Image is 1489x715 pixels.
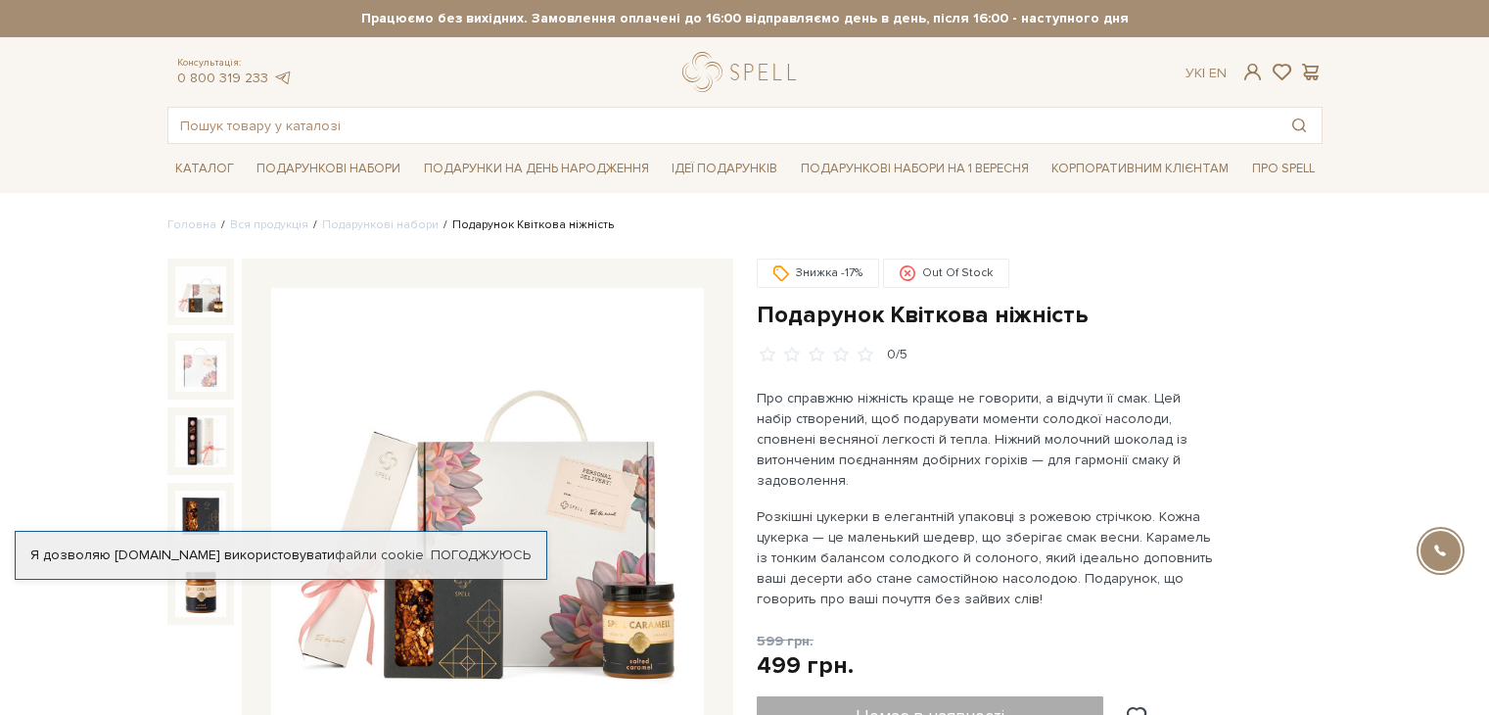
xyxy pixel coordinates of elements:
img: Подарунок Квіткова ніжність [175,415,226,466]
img: Подарунок Квіткова ніжність [175,266,226,317]
li: Подарунок Квіткова ніжність [439,216,614,234]
a: 0 800 319 233 [177,70,268,86]
a: En [1209,65,1227,81]
a: файли cookie [335,547,424,563]
div: Out Of Stock [883,259,1009,288]
div: 0/5 [887,346,907,364]
a: Подарунки на День народження [416,154,657,184]
a: Погоджуюсь [431,547,531,564]
a: Подарункові набори [249,154,408,184]
a: Вся продукція [230,217,308,232]
a: Про Spell [1244,154,1323,184]
div: 499 грн. [757,650,854,681]
span: | [1202,65,1205,81]
a: Подарункові набори на 1 Вересня [793,152,1037,185]
a: logo [682,52,805,92]
input: Пошук товару у каталозі [168,108,1277,143]
a: telegram [273,70,293,86]
span: 599 грн. [757,633,814,649]
button: Пошук товару у каталозі [1277,108,1322,143]
a: Ідеї подарунків [664,154,785,184]
img: Подарунок Квіткова ніжність [175,491,226,542]
a: Головна [167,217,216,232]
img: Подарунок Квіткова ніжність [175,341,226,392]
div: Я дозволяю [DOMAIN_NAME] використовувати [16,547,546,564]
strong: Працюємо без вихідних. Замовлення оплачені до 16:00 відправляємо день в день, після 16:00 - насту... [167,10,1323,27]
a: Подарункові набори [322,217,439,232]
span: Консультація: [177,57,293,70]
div: Знижка -17% [757,259,879,288]
p: Розкішні цукерки в елегантній упаковці з рожевою стрічкою. Кожна цукерка — це маленький шедевр, щ... [757,506,1216,609]
a: Корпоративним клієнтам [1044,152,1236,185]
h1: Подарунок Квіткова ніжність [757,300,1323,330]
p: Про справжню ніжність краще не говорити, а відчути її смак. Цей набір створений, щоб подарувати м... [757,388,1216,491]
div: Ук [1186,65,1227,82]
a: Каталог [167,154,242,184]
img: Подарунок Квіткова ніжність [175,565,226,616]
